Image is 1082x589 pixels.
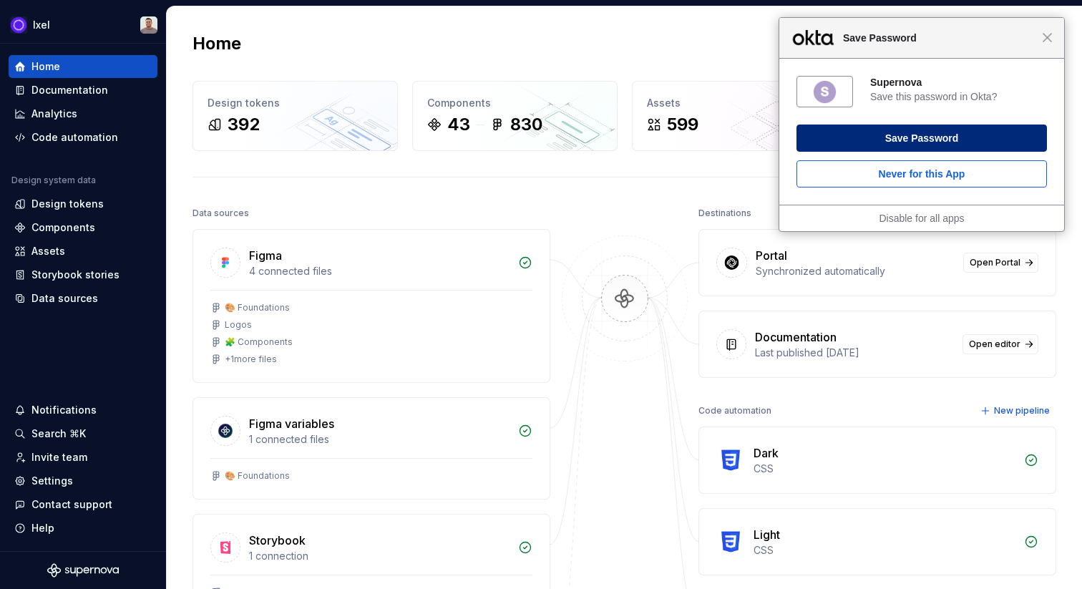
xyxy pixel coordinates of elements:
a: Analytics [9,102,157,125]
div: 830 [510,113,542,136]
button: Help [9,517,157,540]
div: Ixel [33,18,50,32]
div: Design tokens [208,96,383,110]
div: 🧩 Components [225,336,293,348]
a: Settings [9,469,157,492]
div: Search ⌘K [31,427,86,441]
div: Help [31,521,54,535]
span: Save Password [836,29,1042,47]
div: 43 [447,113,470,136]
div: 392 [228,113,260,136]
div: Design system data [11,175,96,186]
div: Home [31,59,60,74]
div: 599 [667,113,698,136]
div: CSS [754,462,1015,476]
div: Invite team [31,450,87,464]
a: Documentation [9,79,157,102]
div: Settings [31,474,73,488]
div: 1 connection [249,549,510,563]
a: Code automation [9,126,157,149]
div: Dark [754,444,779,462]
a: Open editor [962,334,1038,354]
div: 4 connected files [249,264,510,278]
div: CSS [754,543,1015,558]
a: Figma4 connected files🎨 FoundationsLogos🧩 Components+1more files [192,229,550,383]
button: Never for this App [796,160,1047,188]
span: New pipeline [994,405,1050,417]
div: Documentation [755,328,837,346]
span: Close [1042,32,1053,43]
a: Invite team [9,446,157,469]
span: Open Portal [970,257,1020,268]
div: Storybook stories [31,268,120,282]
a: Figma variables1 connected files🎨 Foundations [192,397,550,500]
button: Save Password [796,125,1047,152]
a: Components43830 [412,81,618,151]
div: Assets [31,244,65,258]
div: Data sources [31,291,98,306]
div: Components [427,96,603,110]
svg: Supernova Logo [47,563,119,578]
a: Home [9,55,157,78]
div: Synchronized automatically [756,264,955,278]
div: Logos [225,319,252,331]
a: Assets599 [632,81,837,151]
div: 🎨 Foundations [225,470,290,482]
div: Code automation [31,130,118,145]
img: 6lIxl0AAAAGSURBVAMAmfeLwmu8QgkAAAAASUVORK5CYII= [812,79,837,104]
a: Assets [9,240,157,263]
div: Data sources [192,203,249,223]
span: Open editor [969,339,1020,350]
div: Documentation [31,83,108,97]
img: 868fd657-9a6c-419b-b302-5d6615f36a2c.png [10,16,27,34]
div: Light [754,526,780,543]
button: Search ⌘K [9,422,157,445]
a: Design tokens392 [192,81,398,151]
button: IxelAlberto Roldán [3,9,163,40]
div: Contact support [31,497,112,512]
div: 🎨 Foundations [225,302,290,313]
a: Data sources [9,287,157,310]
div: Notifications [31,403,97,417]
h2: Home [192,32,241,55]
div: 1 connected files [249,432,510,447]
button: Contact support [9,493,157,516]
div: Figma [249,247,282,264]
div: Destinations [698,203,751,223]
div: Portal [756,247,787,264]
a: Design tokens [9,193,157,215]
div: Supernova [870,76,1047,89]
div: Code automation [698,401,771,421]
div: Storybook [249,532,306,549]
a: Storybook stories [9,263,157,286]
div: Design tokens [31,197,104,211]
div: Components [31,220,95,235]
a: Open Portal [963,253,1038,273]
div: Analytics [31,107,77,121]
div: Assets [647,96,822,110]
div: Save this password in Okta? [870,90,1047,103]
div: Figma variables [249,415,334,432]
div: + 1 more files [225,354,277,365]
button: Notifications [9,399,157,422]
a: Components [9,216,157,239]
img: Alberto Roldán [140,16,157,34]
a: Disable for all apps [879,213,964,224]
button: New pipeline [976,401,1056,421]
div: Last published [DATE] [755,346,954,360]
